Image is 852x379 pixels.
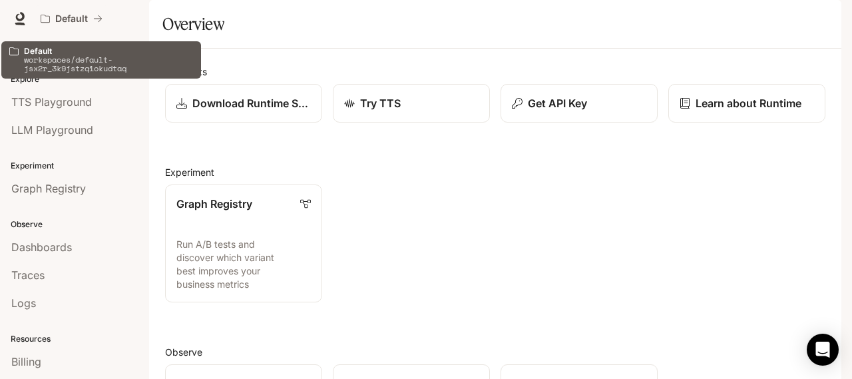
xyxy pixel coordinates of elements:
a: Download Runtime SDK [165,84,322,123]
button: Get API Key [501,84,658,123]
h1: Overview [162,11,224,37]
p: Get API Key [528,95,587,111]
p: workspaces/default-jsx2r_3k9jstzq1okudtaq [24,55,193,73]
a: Try TTS [333,84,490,123]
p: Default [24,47,193,55]
p: Default [55,13,88,25]
p: Try TTS [360,95,401,111]
h2: Observe [165,345,825,359]
h2: Shortcuts [165,65,825,79]
a: Graph RegistryRun A/B tests and discover which variant best improves your business metrics [165,185,322,302]
div: Open Intercom Messenger [807,334,839,366]
p: Learn about Runtime [696,95,801,111]
p: Download Runtime SDK [192,95,311,111]
p: Run A/B tests and discover which variant best improves your business metrics [176,238,311,291]
button: All workspaces [35,5,108,32]
h2: Experiment [165,165,825,179]
p: Graph Registry [176,196,252,212]
a: Learn about Runtime [668,84,825,123]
